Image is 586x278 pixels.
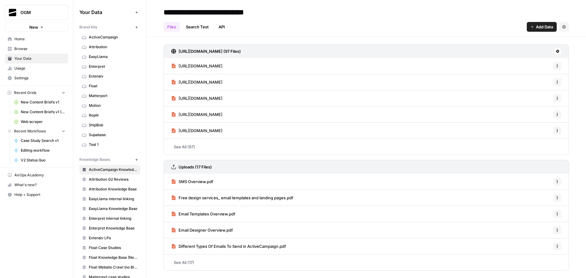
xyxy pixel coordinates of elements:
a: Float Website Crawl (no Blog) [79,262,140,272]
span: EasyLlama [89,54,137,60]
a: Editing workflow [11,146,68,155]
a: V2 Status Quo [11,155,68,165]
a: Enterpret internal linking [79,214,140,223]
img: OGM Logo [7,7,18,18]
button: Workspace: OGM [5,5,68,20]
a: SMS Overview.pdf [171,174,213,190]
span: Extensiv LPs [89,235,137,241]
a: Enterpret Knowledge Base [79,223,140,233]
h3: [URL][DOMAIN_NAME] (97 Files) [179,48,241,54]
span: AirOps Academy [14,172,65,178]
span: Usage [14,66,65,71]
span: Case Study Search v1 [21,138,65,143]
a: Uploads (17 Files) [171,160,212,174]
a: Search Test [182,22,212,32]
span: Enterpret Knowledge Base [89,226,137,231]
span: ShipBob [89,122,137,128]
a: [URL][DOMAIN_NAME] [171,90,222,106]
span: V2 Status Quo [21,157,65,163]
span: Email Templates Overview.pdf [179,211,235,217]
a: Replit [79,110,140,120]
span: OGM [20,9,57,16]
a: Enterpret [79,62,140,71]
span: Enterpret [89,64,137,69]
a: API [215,22,229,32]
span: Web scraper [21,119,65,125]
a: New Content Briefs v1 [11,97,68,107]
span: ActiveCampaign [89,34,137,40]
span: Attribution Knowledge Base [89,186,137,192]
span: Float [89,83,137,89]
span: Replit [89,113,137,118]
a: EasyLlama [79,52,140,62]
button: Recent Workflows [5,127,68,136]
a: See All (97) [164,139,569,155]
a: Web scraper [11,117,68,127]
span: SMS Overview.pdf [179,179,213,185]
span: Settings [14,75,65,81]
a: ActiveCampaign [79,32,140,42]
span: Recent Workflows [14,128,46,134]
a: Supabase [79,130,140,140]
a: Files [164,22,180,32]
a: Usage [5,63,68,73]
span: Browse [14,46,65,52]
button: New [5,23,68,32]
span: Motion [89,103,137,108]
a: Free design services_ email templates and landing pages.pdf [171,190,293,206]
span: Your Data [79,9,133,16]
button: Recent Grids [5,88,68,97]
span: [URL][DOMAIN_NAME] [179,128,222,134]
a: EasyLlama Knowledge Base [79,204,140,214]
a: Motion [79,101,140,110]
a: Settings [5,73,68,83]
a: EasyLlama internal linking [79,194,140,204]
span: Float Knowledge Base (New) [89,255,137,260]
span: Float Case Studies [89,245,137,251]
a: Home [5,34,68,44]
a: Email Templates Overview.pdf [171,206,235,222]
span: Knowledge Bases [79,157,110,162]
a: [URL][DOMAIN_NAME] [171,107,222,122]
span: Enterpret internal linking [89,216,137,221]
span: [URL][DOMAIN_NAME] [179,111,222,117]
a: Attribution Knowledge Base [79,184,140,194]
a: New Content Briefs v1 (DUPLICATED FOR NEW CLIENTS) [11,107,68,117]
span: Attribution [89,44,137,50]
span: Different Types Of Emails To Send in ActiveCampaign.pdf [179,243,286,249]
a: Browse [5,44,68,54]
a: See All (17) [164,255,569,270]
a: ActiveCampaign Knowledge Base [79,165,140,175]
span: Recent Grids [14,90,36,96]
span: Your Data [14,56,65,61]
span: Email Designer Overview.pdf [179,227,233,233]
a: Float Case Studies [79,243,140,253]
span: New Content Briefs v1 (DUPLICATED FOR NEW CLIENTS) [21,109,65,115]
span: [URL][DOMAIN_NAME] [179,95,222,101]
span: Attribution G2 Reviews [89,177,137,182]
span: Editing workflow [21,148,65,153]
span: Free design services_ email templates and landing pages.pdf [179,195,293,201]
a: Extensiv [79,71,140,81]
a: Case Study Search v1 [11,136,68,146]
span: New [29,24,38,30]
span: Float Website Crawl (no Blog) [89,265,137,270]
span: ActiveCampaign Knowledge Base [89,167,137,172]
span: Help + Support [14,192,65,197]
a: Float [79,81,140,91]
a: [URL][DOMAIN_NAME] [171,74,222,90]
a: [URL][DOMAIN_NAME] [171,123,222,139]
button: Help + Support [5,190,68,200]
button: What's new? [5,180,68,190]
a: [URL][DOMAIN_NAME] (97 Files) [171,45,241,58]
a: AirOps Academy [5,170,68,180]
span: EasyLlama Knowledge Base [89,206,137,211]
a: [URL][DOMAIN_NAME] [171,58,222,74]
a: Attribution [79,42,140,52]
a: Different Types Of Emails To Send in ActiveCampaign.pdf [171,238,286,254]
span: Test 1 [89,142,137,147]
a: Test 1 [79,140,140,150]
span: Extensiv [89,74,137,79]
span: [URL][DOMAIN_NAME] [179,79,222,85]
button: Add Data [527,22,557,32]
